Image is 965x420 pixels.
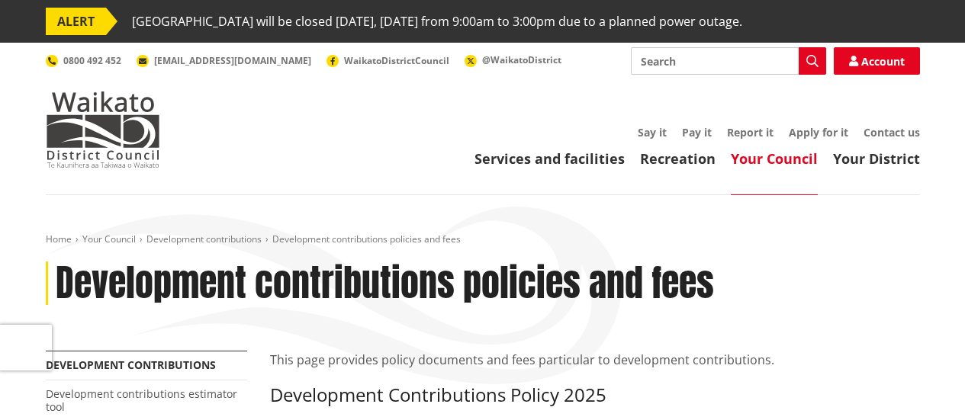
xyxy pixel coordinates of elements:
[82,232,136,245] a: Your Council
[482,53,561,66] span: @WaikatoDistrict
[640,149,716,168] a: Recreation
[137,54,311,67] a: [EMAIL_ADDRESS][DOMAIN_NAME]
[46,8,106,35] span: ALERT
[474,149,625,168] a: Services and facilities
[864,125,920,139] a: Contact us
[63,54,121,67] span: 0800 492 452
[146,232,262,245] a: Development contributions
[154,54,311,67] span: [EMAIL_ADDRESS][DOMAIN_NAME]
[46,54,121,67] a: 0800 492 452
[465,53,561,66] a: @WaikatoDistrict
[56,261,714,306] h1: Development contributions policies and fees
[682,125,712,139] a: Pay it
[789,125,848,139] a: Apply for it
[638,125,667,139] a: Say it
[46,232,72,245] a: Home
[132,8,742,35] span: [GEOGRAPHIC_DATA] will be closed [DATE], [DATE] from 9:00am to 3:00pm due to a planned power outage.
[833,149,920,168] a: Your District
[270,351,920,369] p: This page provides policy documents and fees particular to development contributions.
[834,47,920,75] a: Account
[46,233,920,246] nav: breadcrumb
[326,54,449,67] a: WaikatoDistrictCouncil
[46,91,160,168] img: Waikato District Council - Te Kaunihera aa Takiwaa o Waikato
[46,357,216,372] a: Development contributions
[731,149,818,168] a: Your Council
[344,54,449,67] span: WaikatoDistrictCouncil
[727,125,774,139] a: Report it
[631,47,826,75] input: Search input
[270,384,920,406] h3: Development Contributions Policy 2025
[272,232,461,245] span: Development contributions policies and fees
[46,386,237,414] a: Development contributions estimator tool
